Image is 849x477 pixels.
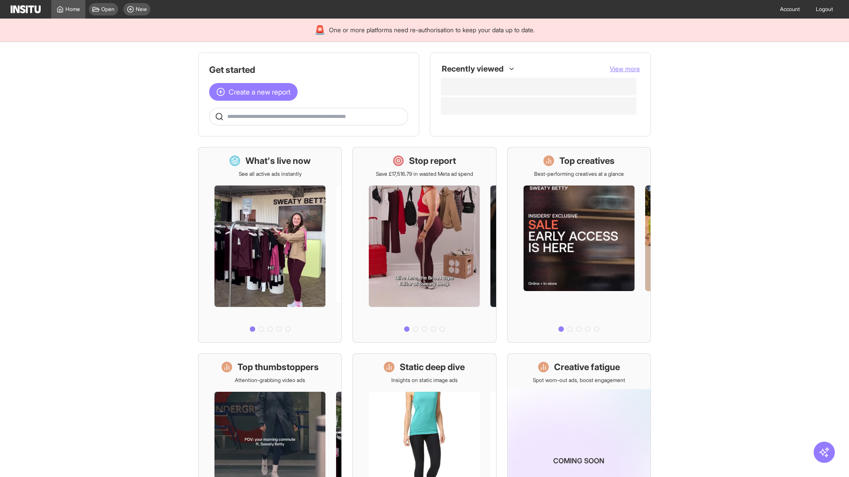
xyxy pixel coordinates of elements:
span: Open [101,6,115,13]
h1: What's live now [245,155,311,167]
p: See all active ads instantly [239,170,302,178]
span: Home [65,6,80,13]
p: Save £17,516.79 in wasted Meta ad spend [376,170,473,178]
a: Top creativesBest-performing creatives at a glance [507,147,651,343]
p: Attention-grabbing video ads [235,377,305,384]
button: Create a new report [209,83,298,101]
h1: Static deep dive [400,361,465,373]
button: View more [610,64,640,73]
h1: Stop report [409,155,456,167]
span: One or more platforms need re-authorisation to keep your data up to date. [329,26,535,34]
img: Logo [11,5,41,13]
h1: Get started [209,64,408,76]
p: Insights on static image ads [391,377,458,384]
div: 🚨 [314,24,325,36]
span: New [136,6,147,13]
a: What's live nowSee all active ads instantly [198,147,342,343]
h1: Top thumbstoppers [237,361,319,373]
p: Best-performing creatives at a glance [534,170,624,178]
a: Stop reportSave £17,516.79 in wasted Meta ad spend [352,147,496,343]
span: Create a new report [229,87,291,97]
h1: Top creatives [559,155,615,167]
span: View more [610,65,640,72]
